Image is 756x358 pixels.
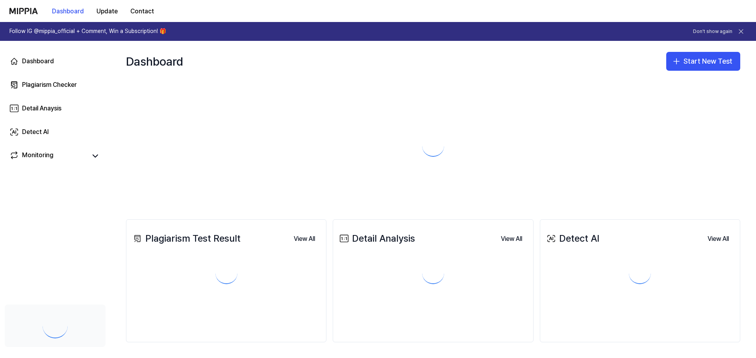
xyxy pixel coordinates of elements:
[22,57,54,66] div: Dashboard
[90,4,124,19] button: Update
[9,28,166,35] h1: Follow IG @mippia_official + Comment, Win a Subscription! 🎁
[90,0,124,22] a: Update
[22,104,61,113] div: Detail Anaysis
[46,4,90,19] button: Dashboard
[9,151,87,162] a: Monitoring
[22,80,77,90] div: Plagiarism Checker
[5,52,106,71] a: Dashboard
[131,231,241,246] div: Plagiarism Test Result
[666,52,740,71] button: Start New Test
[5,75,106,94] a: Plagiarism Checker
[5,99,106,118] a: Detail Anaysis
[338,231,415,246] div: Detail Analysis
[5,123,106,141] a: Detect AI
[22,127,49,137] div: Detect AI
[495,231,528,247] button: View All
[22,151,54,162] div: Monitoring
[9,8,38,14] img: logo
[545,231,599,246] div: Detect AI
[701,231,735,247] button: View All
[287,231,321,247] button: View All
[126,49,183,74] div: Dashboard
[693,28,732,35] button: Don't show again
[124,4,160,19] button: Contact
